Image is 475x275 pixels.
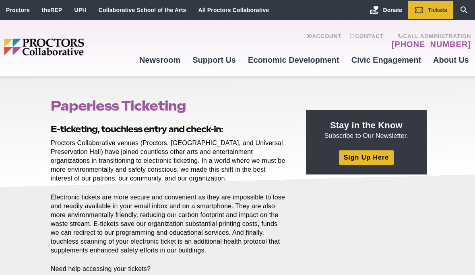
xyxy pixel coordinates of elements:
a: Search [453,1,475,19]
a: About Us [427,49,475,71]
span: Donate [383,7,402,13]
p: Need help accessing your tickets? [51,265,287,273]
a: theREP [42,7,62,13]
a: Account [306,33,341,49]
h1: Paperless Ticketing [51,98,287,113]
p: Electronic tickets are more secure and convenient as they are impossible to lose and readily avai... [51,193,287,255]
span: Call Administration [389,33,471,39]
a: Contact [349,33,384,49]
a: UPH [74,7,87,13]
img: Proctors logo [4,39,133,56]
a: Civic Engagement [345,49,427,71]
strong: Stay in the Know [330,120,403,130]
a: Proctors [6,7,30,13]
a: Tickets [408,1,453,19]
a: Sign Up Here [339,150,394,164]
a: [PHONE_NUMBER] [392,39,471,49]
p: Proctors Collaborative venues (Proctors, [GEOGRAPHIC_DATA], and Universal Preservation Hall) have... [51,139,287,183]
span: Tickets [428,7,447,13]
a: Support Us [186,49,242,71]
p: Subscribe to Our Newsletter. [316,119,417,140]
a: Newsroom [133,49,186,71]
a: Economic Development [242,49,345,71]
a: All Proctors Collaborative [198,7,269,13]
a: Collaborative School of the Arts [99,7,186,13]
strong: E-ticketing, touchless entry and check-in: [51,124,223,134]
a: Donate [363,1,408,19]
